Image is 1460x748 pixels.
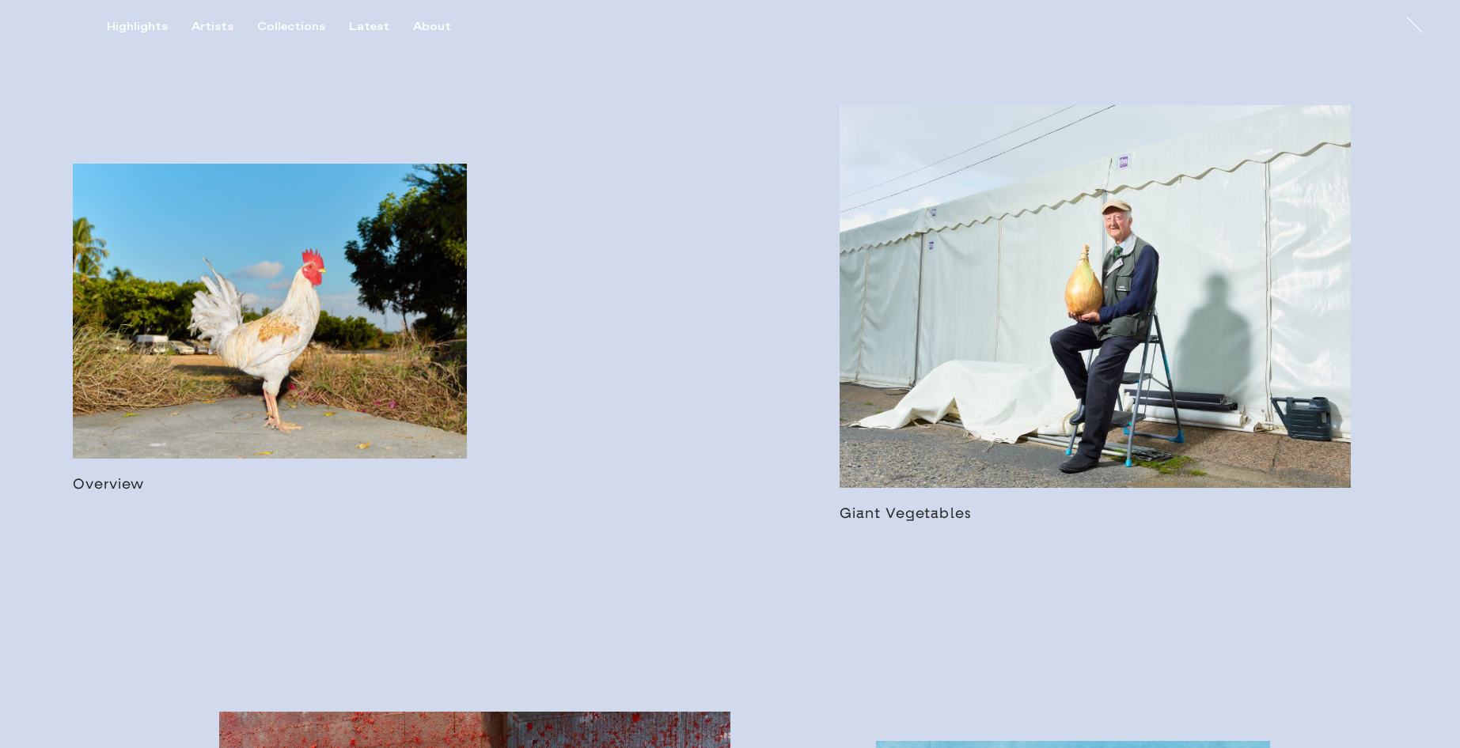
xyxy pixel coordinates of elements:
[257,20,325,34] div: Collections
[257,20,349,34] button: Collections
[413,20,475,34] button: About
[349,20,413,34] button: Latest
[107,20,168,34] div: Highlights
[107,20,192,34] button: Highlights
[192,20,257,34] button: Artists
[192,20,233,34] div: Artists
[349,20,389,34] div: Latest
[413,20,451,34] div: About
